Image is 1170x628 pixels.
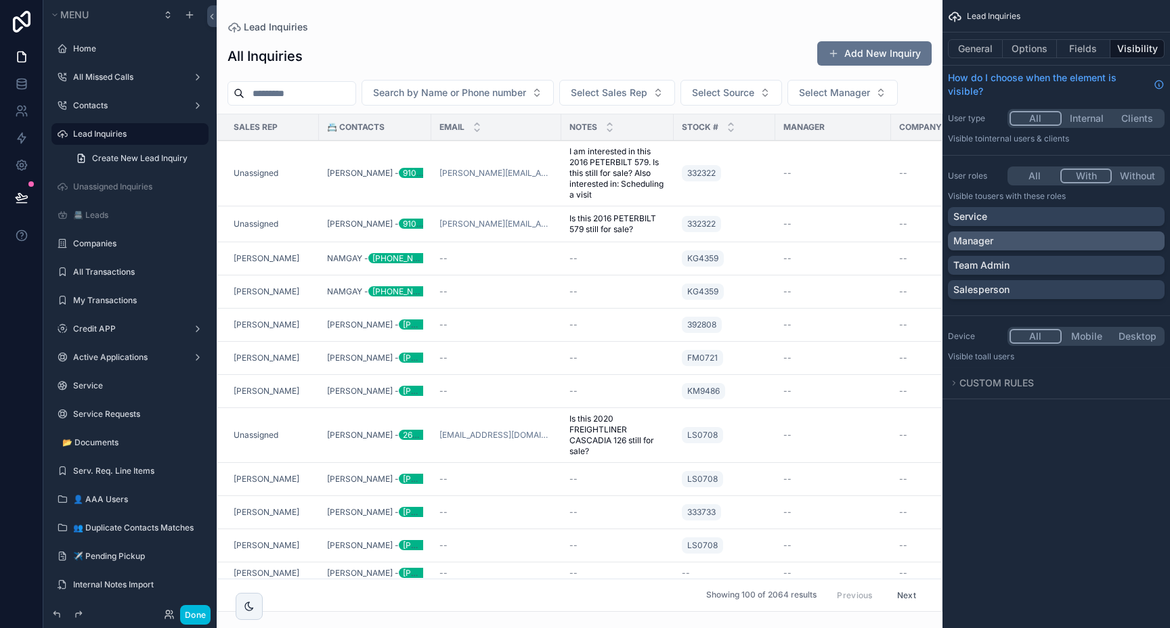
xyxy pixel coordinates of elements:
button: Done [180,605,211,625]
p: Service [953,210,987,223]
span: Lead Inquiries [967,11,1020,22]
p: Team Admin [953,259,1010,272]
span: Showing 100 of 2064 results [706,590,817,601]
span: 📇 Contacts [327,122,385,133]
button: Internal [1062,111,1112,126]
button: With [1060,169,1112,183]
p: Visible to [948,351,1165,362]
span: all users [982,351,1014,361]
span: Create New Lead Inquiry [92,153,188,164]
label: All Transactions [73,267,200,277]
span: Email [439,122,464,133]
button: All [1010,169,1060,183]
label: Contacts [73,100,181,111]
span: Internal users & clients [982,133,1069,143]
label: Serv. Req. Line Items [73,466,200,476]
label: Service Requests [73,409,200,420]
label: 📂 Documents [62,437,200,448]
p: Manager [953,234,993,248]
button: Custom rules [948,374,1156,392]
span: Stock # [682,122,718,133]
label: 📇 Leads [73,210,200,221]
span: How do I choose when the element is visible? [948,71,1148,98]
label: Credit APP [73,323,181,334]
p: Visible to [948,133,1165,144]
button: Without [1112,169,1163,183]
label: My Transactions [73,295,200,306]
button: All [1010,111,1062,126]
span: Users with these roles [982,191,1066,201]
label: Service [73,380,200,391]
button: Visibility [1110,39,1165,58]
a: Create New Lead Inquiry [68,148,209,169]
button: Mobile [1062,329,1112,344]
p: Visible to [948,191,1165,202]
span: Notes [569,122,597,133]
label: Device [948,331,1002,342]
p: Salesperson [953,283,1010,296]
span: Sales Rep [234,122,278,133]
span: Custom rules [959,377,1034,388]
button: Menu [49,5,154,24]
button: Fields [1057,39,1111,58]
label: User type [948,113,1002,124]
button: Next [888,585,926,606]
label: Lead Inquiries [73,129,200,139]
label: All Missed Calls [73,72,181,83]
label: 👤 AAA Users [73,494,200,505]
button: Desktop [1112,329,1163,344]
span: Menu [60,9,89,20]
label: Active Applications [73,352,181,363]
label: Internal Notes Import [73,579,200,590]
button: Clients [1112,111,1163,126]
label: 👥 Duplicate Contacts Matches [73,522,200,533]
span: Company [899,122,942,133]
button: Options [1003,39,1057,58]
label: Companies [73,238,200,249]
label: ✈️ Pending Pickup [73,551,200,562]
span: Manager [783,122,825,133]
a: How do I choose when the element is visible? [948,71,1165,98]
label: Unassigned Inquiries [73,181,200,192]
label: User roles [948,171,1002,181]
label: Home [73,43,200,54]
button: General [948,39,1003,58]
button: All [1010,329,1062,344]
